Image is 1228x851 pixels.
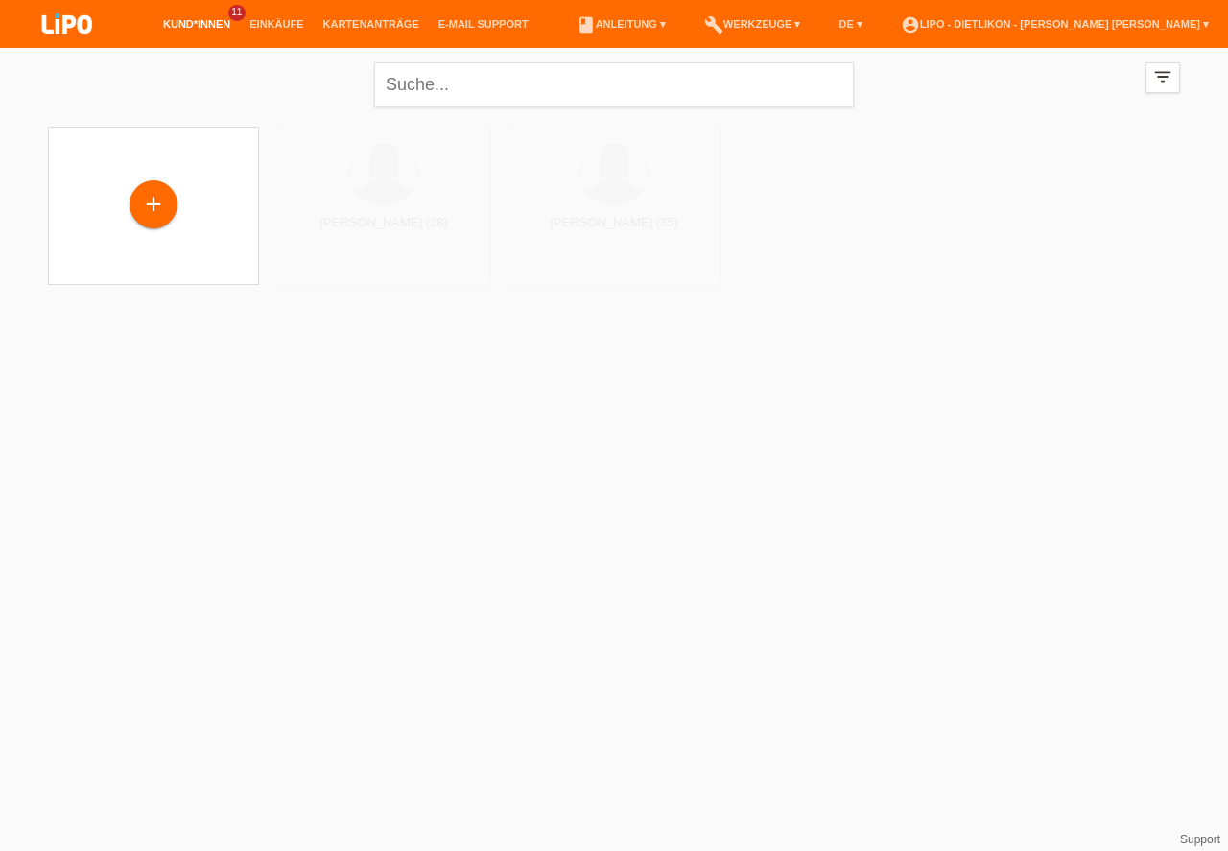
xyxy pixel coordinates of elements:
[314,18,429,30] a: Kartenanträge
[19,39,115,54] a: LIPO pay
[524,215,704,246] div: [PERSON_NAME] (35)
[130,188,177,221] div: Kund*in hinzufügen
[901,15,920,35] i: account_circle
[1180,833,1220,846] a: Support
[374,62,854,107] input: Suche...
[429,18,538,30] a: E-Mail Support
[829,18,871,30] a: DE ▾
[695,18,811,30] a: buildWerkzeuge ▾
[891,18,1218,30] a: account_circleLIPO - Dietlikon - [PERSON_NAME] [PERSON_NAME] ▾
[567,18,675,30] a: bookAnleitung ▾
[240,18,313,30] a: Einkäufe
[704,15,723,35] i: build
[1152,66,1173,87] i: filter_list
[153,18,240,30] a: Kund*innen
[577,15,596,35] i: book
[228,5,246,21] span: 11
[294,215,474,246] div: [PERSON_NAME] (28)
